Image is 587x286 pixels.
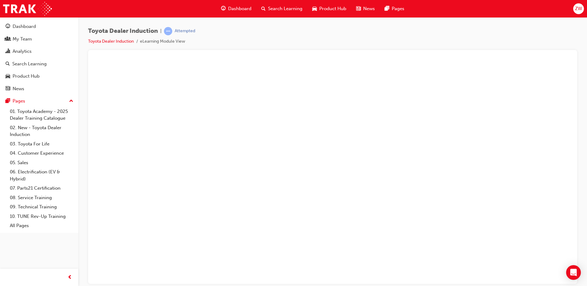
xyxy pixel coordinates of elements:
div: My Team [13,36,32,43]
span: chart-icon [6,49,10,54]
a: pages-iconPages [380,2,409,15]
a: 08. Service Training [7,193,76,203]
span: car-icon [6,74,10,79]
span: pages-icon [385,5,389,13]
span: search-icon [6,61,10,67]
span: up-icon [69,97,73,105]
div: Analytics [13,48,32,55]
span: guage-icon [221,5,226,13]
a: Toyota Dealer Induction [88,39,134,44]
a: 01. Toyota Academy - 2025 Dealer Training Catalogue [7,107,76,123]
button: DashboardMy TeamAnalyticsSearch LearningProduct HubNews [2,20,76,95]
span: Toyota Dealer Induction [88,28,158,35]
span: Dashboard [228,5,251,12]
div: Open Intercom Messenger [566,265,581,280]
span: news-icon [6,86,10,92]
span: people-icon [6,37,10,42]
span: ZW [575,5,582,12]
a: guage-iconDashboard [216,2,256,15]
span: | [160,28,161,35]
span: prev-icon [68,274,72,281]
span: guage-icon [6,24,10,29]
button: ZW [573,3,584,14]
a: 07. Parts21 Certification [7,184,76,193]
span: search-icon [261,5,266,13]
a: News [2,83,76,95]
span: pages-icon [6,99,10,104]
span: news-icon [356,5,361,13]
div: Attempted [175,28,195,34]
div: Dashboard [13,23,36,30]
div: Search Learning [12,60,47,68]
a: 04. Customer Experience [7,149,76,158]
a: Search Learning [2,58,76,70]
a: 10. TUNE Rev-Up Training [7,212,76,221]
a: All Pages [7,221,76,230]
a: Dashboard [2,21,76,32]
a: Analytics [2,46,76,57]
a: 06. Electrification (EV & Hybrid) [7,167,76,184]
span: Search Learning [268,5,302,12]
div: News [13,85,24,92]
button: Pages [2,95,76,107]
span: Pages [392,5,404,12]
a: 02. New - Toyota Dealer Induction [7,123,76,139]
a: news-iconNews [351,2,380,15]
a: search-iconSearch Learning [256,2,307,15]
div: Product Hub [13,73,40,80]
img: Trak [3,2,52,16]
span: News [363,5,375,12]
span: learningRecordVerb_ATTEMPT-icon [164,27,172,35]
span: Product Hub [319,5,346,12]
a: 09. Technical Training [7,202,76,212]
a: Product Hub [2,71,76,82]
a: 03. Toyota For Life [7,139,76,149]
li: eLearning Module View [140,38,185,45]
a: car-iconProduct Hub [307,2,351,15]
span: car-icon [312,5,317,13]
div: Pages [13,98,25,105]
a: My Team [2,33,76,45]
a: 05. Sales [7,158,76,168]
